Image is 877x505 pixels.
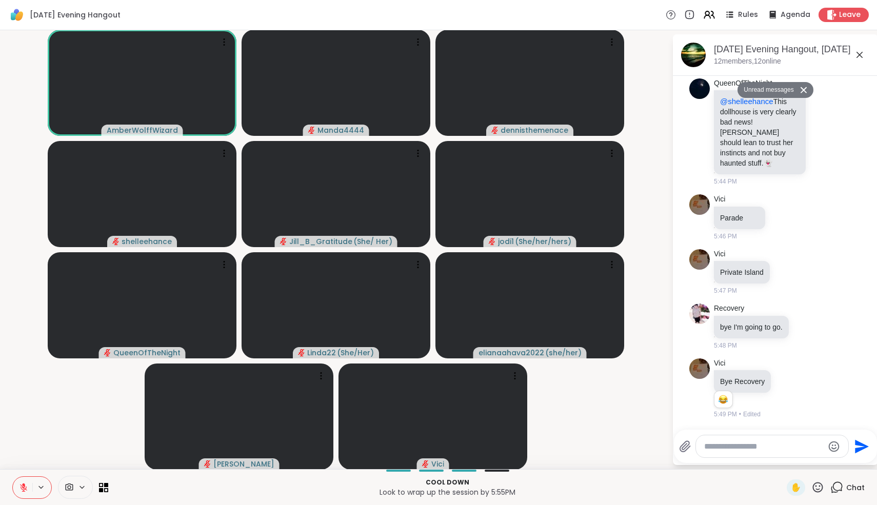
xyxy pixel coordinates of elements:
[289,236,352,247] span: Jill_B_Gratitude
[689,358,710,379] img: https://sharewell-space-live.sfo3.digitaloceanspaces.com/user-generated/9f3a56fe-d162-402e-87a9-e...
[738,10,758,20] span: Rules
[720,97,773,106] span: @shelleehance
[704,441,824,452] textarea: Type your message
[828,440,840,453] button: Emoji picker
[204,460,211,468] span: audio-muted
[846,482,865,493] span: Chat
[839,10,861,20] span: Leave
[114,487,781,497] p: Look to wrap up the session by 5:55PM
[515,236,571,247] span: ( She/her/hers )
[298,349,305,356] span: audio-muted
[479,348,544,358] span: elianaahava2022
[30,10,121,20] span: [DATE] Evening Hangout
[720,376,765,387] p: Bye Recovery
[714,43,870,56] div: [DATE] Evening Hangout, [DATE]
[114,478,781,487] p: Cool down
[422,460,429,468] span: audio-muted
[714,56,781,67] p: 12 members, 12 online
[280,238,287,245] span: audio-muted
[714,410,737,419] span: 5:49 PM
[849,435,872,458] button: Send
[764,159,772,167] span: 👻
[104,349,111,356] span: audio-muted
[431,459,444,469] span: Vici
[213,459,274,469] span: [PERSON_NAME]
[720,213,759,223] p: Parade
[498,236,514,247] span: jodi1
[714,249,725,259] a: Vici
[714,391,732,408] div: Reaction list
[317,125,364,135] span: Manda4444
[714,78,772,89] a: QueenOfTheNight
[107,125,178,135] span: AmberWolffWizard
[717,395,728,403] button: Reactions: haha
[720,267,764,277] p: Private Island
[112,238,119,245] span: audio-muted
[689,78,710,99] img: https://sharewell-space-live.sfo3.digitaloceanspaces.com/user-generated/d7277878-0de6-43a2-a937-4...
[337,348,374,358] span: ( She/Her )
[714,304,744,314] a: Recovery
[714,177,737,186] span: 5:44 PM
[739,410,741,419] span: •
[714,286,737,295] span: 5:47 PM
[720,322,783,332] p: bye I'm going to go.
[307,348,336,358] span: Linda22
[545,348,582,358] span: ( she/her )
[743,410,761,419] span: Edited
[353,236,392,247] span: ( She/ Her )
[689,304,710,324] img: https://sharewell-space-live.sfo3.digitaloceanspaces.com/user-generated/c703a1d2-29a7-4d77-aef4-3...
[720,96,800,168] p: This dollhouse is very clearly bad news! [PERSON_NAME] should lean to trust her instincts and not...
[122,236,172,247] span: shelleehance
[8,6,26,24] img: ShareWell Logomark
[738,82,796,98] button: Unread messages
[714,341,737,350] span: 5:48 PM
[491,127,499,134] span: audio-muted
[681,43,706,67] img: Tuesday Evening Hangout, Oct 07
[714,194,725,205] a: Vici
[689,249,710,270] img: https://sharewell-space-live.sfo3.digitaloceanspaces.com/user-generated/9f3a56fe-d162-402e-87a9-e...
[714,358,725,369] a: Vici
[489,238,496,245] span: audio-muted
[501,125,568,135] span: dennisthemenace
[714,232,737,241] span: 5:46 PM
[781,10,810,20] span: Agenda
[113,348,181,358] span: QueenOfTheNight
[308,127,315,134] span: audio-muted
[791,481,801,494] span: ✋
[689,194,710,215] img: https://sharewell-space-live.sfo3.digitaloceanspaces.com/user-generated/9f3a56fe-d162-402e-87a9-e...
